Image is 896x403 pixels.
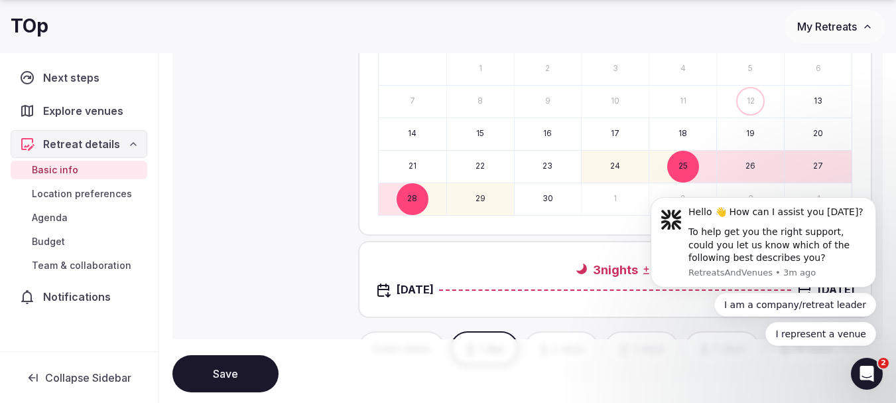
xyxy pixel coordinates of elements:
button: Thursday, September 11th, 2025 [649,86,716,118]
span: Notifications [43,289,116,305]
span: Next steps [43,70,105,86]
h1: TOp [11,13,48,39]
button: Wednesday, October 1st, 2025 [582,183,649,215]
a: Agenda [11,208,147,227]
button: Save [172,355,279,392]
span: Retreat details [43,136,120,152]
button: 1 day [450,331,519,366]
button: Friday, September 5th, 2025 [717,53,784,85]
button: Friday, October 3rd, 2025 [717,183,784,215]
button: Saturday, October 4th, 2025 [785,183,852,215]
button: Sunday, September 7th, 2025 [379,86,446,118]
a: Explore venues [11,97,147,125]
span: Budget [32,235,65,248]
button: Friday, September 19th, 2025 [717,118,784,150]
button: My Retreats [785,10,885,43]
span: My Retreats [797,20,857,33]
iframe: Intercom notifications message [631,185,896,354]
button: Monday, September 1st, 2025 [447,53,514,85]
a: Next steps [11,64,147,92]
button: Tuesday, September 23rd, 2025 [515,151,582,183]
button: Monday, September 22nd, 2025 [447,151,514,183]
button: Tuesday, September 9th, 2025 [515,86,582,118]
button: Tuesday, September 16th, 2025 [515,118,582,150]
span: Basic info [32,163,78,177]
a: Location preferences [11,185,147,203]
button: Today, Friday, September 12th, 2025 [717,86,784,118]
button: Thursday, October 2nd, 2025 [649,183,716,215]
button: 2 days [524,331,599,366]
button: Thursday, September 25th, 2025, selected [649,151,716,183]
span: Explore venues [43,103,129,119]
a: Team & collaboration [11,256,147,275]
table: September 2025 [378,21,852,216]
button: Saturday, September 6th, 2025 [785,53,852,85]
button: Wednesday, September 24th, 2025 [582,151,649,183]
button: Thursday, September 18th, 2025 [649,118,716,150]
button: Sunday, September 28th, 2025, selected [379,183,446,215]
h2: 3 night s [439,262,791,278]
button: Saturday, September 13th, 2025 [785,86,852,118]
button: Wednesday, September 17th, 2025 [582,118,649,150]
button: Monday, September 29th, 2025 [447,183,514,215]
button: Wednesday, September 3rd, 2025 [582,53,649,85]
button: Tuesday, September 30th, 2025 [515,183,582,215]
a: Notifications [11,283,147,311]
span: Collapse Sidebar [45,371,131,384]
button: Monday, September 15th, 2025 [447,118,514,150]
span: 2 [878,358,889,368]
button: Sunday, September 21st, 2025 [379,151,446,183]
span: Location preferences [32,187,132,201]
button: Tuesday, September 2nd, 2025 [515,53,582,85]
button: Monday, September 8th, 2025 [447,86,514,118]
button: Friday, September 26th, 2025, selected [717,151,784,183]
a: Basic info [11,161,147,179]
button: Collapse Sidebar [11,363,147,392]
button: Thursday, September 4th, 2025 [649,53,716,85]
button: Exact dates [358,331,445,366]
div: Check in [375,282,434,298]
span: Team & collaboration [32,259,131,272]
iframe: To enrich screen reader interactions, please activate Accessibility in Grammarly extension settings [851,358,883,390]
button: Saturday, September 20th, 2025 [785,118,852,150]
a: Budget [11,232,147,251]
button: Wednesday, September 10th, 2025 [582,86,649,118]
span: Agenda [32,211,68,224]
button: Saturday, September 27th, 2025, selected [785,151,852,183]
button: Sunday, September 14th, 2025 [379,118,446,150]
